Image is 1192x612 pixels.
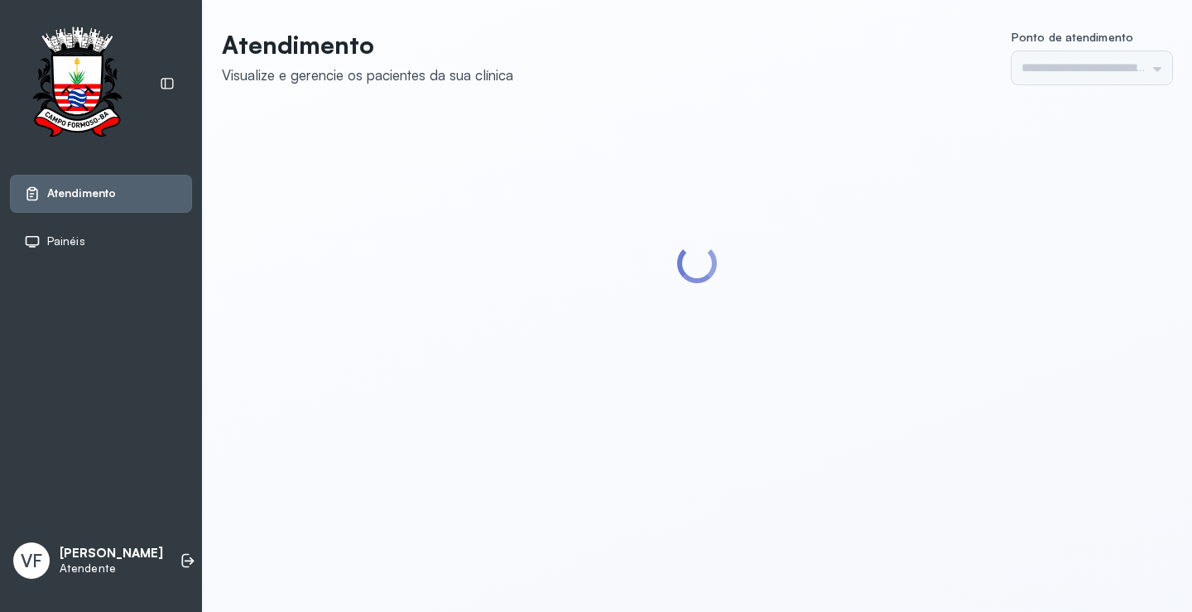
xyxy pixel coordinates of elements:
[47,186,116,200] span: Atendimento
[60,561,163,576] p: Atendente
[222,66,513,84] div: Visualize e gerencie os pacientes da sua clínica
[222,30,513,60] p: Atendimento
[1012,30,1133,44] span: Ponto de atendimento
[60,546,163,561] p: [PERSON_NAME]
[47,234,85,248] span: Painéis
[17,27,137,142] img: Logotipo do estabelecimento
[24,186,178,202] a: Atendimento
